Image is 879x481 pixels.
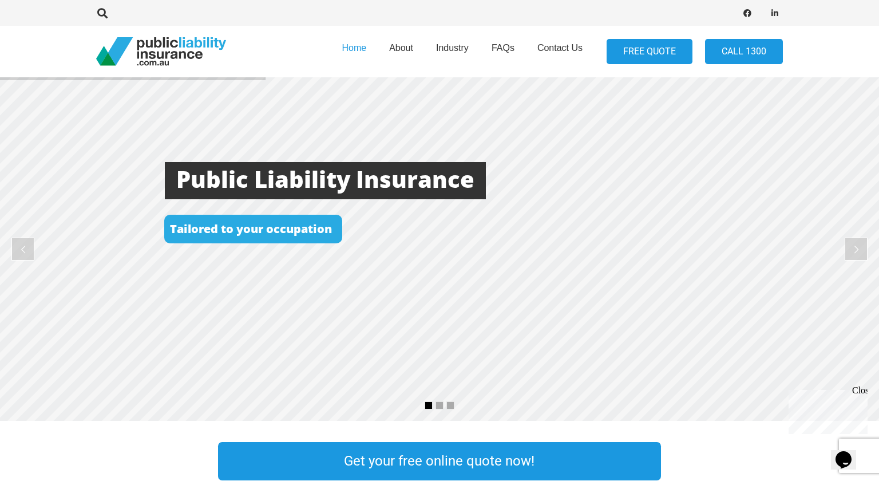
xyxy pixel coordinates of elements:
[378,22,425,81] a: About
[425,22,480,81] a: Industry
[96,37,226,66] a: pli_logotransparent
[705,39,783,65] a: Call 1300
[342,43,366,53] span: Home
[492,43,514,53] span: FAQs
[537,43,583,53] span: Contact Us
[436,43,469,53] span: Industry
[526,22,594,81] a: Contact Us
[739,5,755,21] a: Facebook
[389,43,413,53] span: About
[607,39,692,65] a: FREE QUOTE
[91,8,114,18] a: Search
[480,22,526,81] a: FAQs
[330,22,378,81] a: Home
[5,5,79,83] div: Chat live with an agent now!Close
[218,442,660,480] a: Get your free online quote now!
[831,435,868,470] iframe: chat widget
[784,385,868,434] iframe: chat widget
[767,5,783,21] a: LinkedIn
